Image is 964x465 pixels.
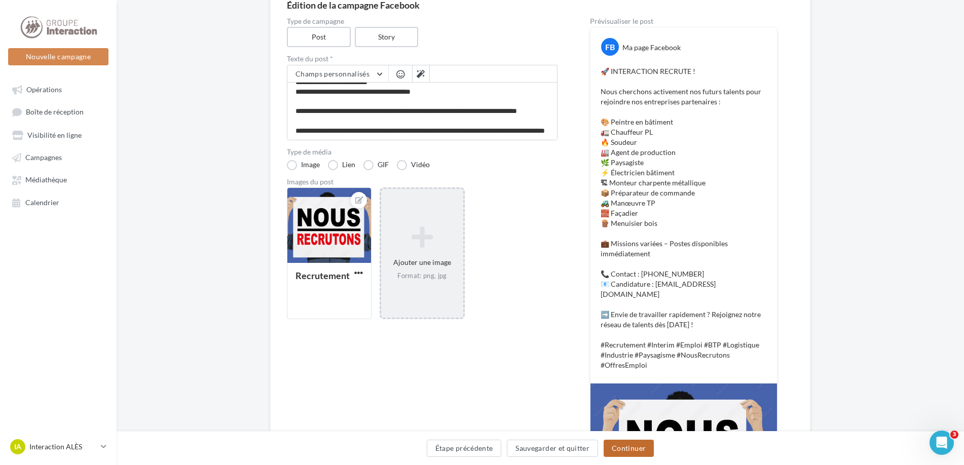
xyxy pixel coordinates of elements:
[6,193,110,211] a: Calendrier
[14,442,21,452] span: IA
[950,431,958,439] span: 3
[8,48,108,65] button: Nouvelle campagne
[295,270,350,281] div: Recrutement
[287,18,558,25] label: Type de campagne
[295,69,369,78] span: Champs personnalisés
[25,153,62,162] span: Campagnes
[507,440,598,457] button: Sauvegarder et quitter
[601,66,767,370] p: 🚀 INTERACTION RECRUTE ! Nous cherchons activement nos futurs talents pour rejoindre nos entrepris...
[6,102,110,121] a: Boîte de réception
[287,27,351,47] label: Post
[363,160,389,170] label: GIF
[427,440,502,457] button: Étape précédente
[25,176,67,184] span: Médiathèque
[328,160,355,170] label: Lien
[590,18,777,25] div: Prévisualiser le post
[622,43,681,53] div: Ma page Facebook
[287,65,388,83] button: Champs personnalisés
[27,131,82,139] span: Visibilité en ligne
[6,170,110,188] a: Médiathèque
[25,198,59,207] span: Calendrier
[397,160,430,170] label: Vidéo
[6,80,110,98] a: Opérations
[29,442,97,452] p: Interaction ALÈS
[8,437,108,456] a: IA Interaction ALÈS
[604,440,654,457] button: Continuer
[6,148,110,166] a: Campagnes
[6,126,110,144] a: Visibilité en ligne
[287,160,320,170] label: Image
[26,85,62,94] span: Opérations
[601,38,619,56] div: FB
[287,148,558,156] label: Type de média
[287,1,794,10] div: Édition de la campagne Facebook
[355,27,419,47] label: Story
[930,431,954,455] iframe: Intercom live chat
[287,55,558,62] label: Texte du post *
[287,178,558,185] div: Images du post
[26,108,84,117] span: Boîte de réception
